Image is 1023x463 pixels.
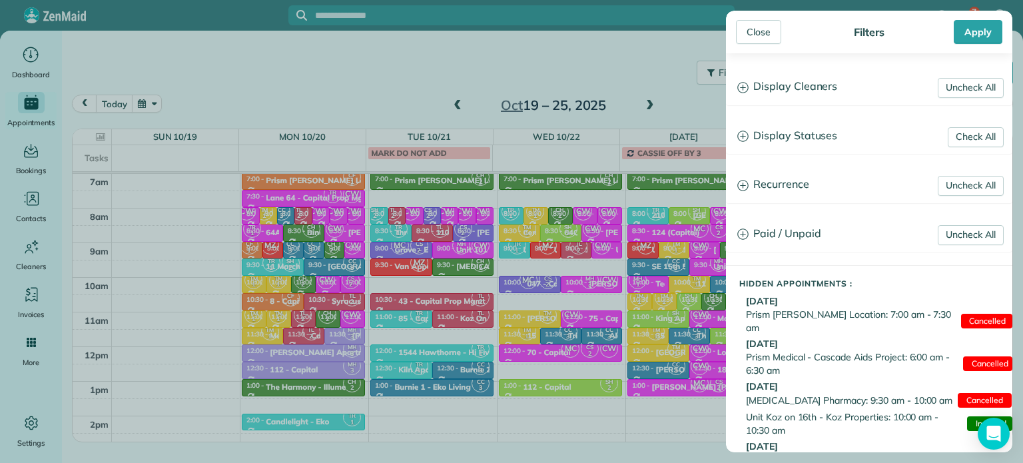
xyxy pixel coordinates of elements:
[746,380,778,392] b: [DATE]
[948,127,1004,147] a: Check All
[978,418,1010,450] div: Open Intercom Messenger
[938,78,1004,98] a: Uncheck All
[958,393,1011,408] span: Cancelled
[746,308,956,334] span: Prism [PERSON_NAME] Location: 7:00 am - 7:30 am
[961,314,1012,328] span: Cancelled
[727,168,1012,202] a: Recurrence
[967,416,1012,431] span: Invoiced
[850,25,888,39] div: Filters
[727,217,1012,251] a: Paid / Unpaid
[746,394,952,407] span: [MEDICAL_DATA] Pharmacy: 9:30 am - 10:00 am
[746,350,958,377] span: Prism Medical - Cascade Aids Project: 6:00 am - 6:30 am
[954,20,1002,44] div: Apply
[727,119,1012,153] a: Display Statuses
[736,20,781,44] div: Close
[963,356,1012,371] span: Cancelled
[938,176,1004,196] a: Uncheck All
[746,338,778,350] b: [DATE]
[746,410,962,437] span: Unit Koz on 16th - Koz Properties: 10:00 am - 10:30 am
[727,70,1012,104] a: Display Cleaners
[746,295,778,307] b: [DATE]
[746,440,778,452] b: [DATE]
[938,225,1004,245] a: Uncheck All
[739,279,1012,288] h5: Hidden Appointments :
